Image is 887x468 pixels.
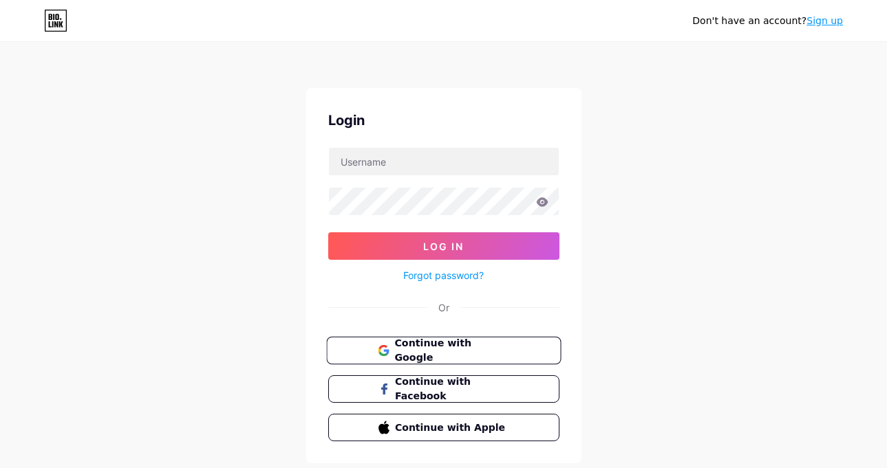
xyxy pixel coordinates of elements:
a: Sign up [806,15,843,26]
div: Login [328,110,559,131]
a: Continue with Google [328,337,559,364]
div: Or [438,300,449,315]
span: Continue with Facebook [395,375,509,403]
button: Continue with Facebook [328,375,559,403]
input: Username [329,148,559,175]
span: Continue with Google [394,336,509,366]
span: Log In [423,241,464,252]
button: Continue with Google [326,337,561,365]
span: Continue with Apple [395,421,509,435]
div: Don't have an account? [692,14,843,28]
a: Forgot password? [403,268,484,282]
button: Continue with Apple [328,414,559,441]
button: Log In [328,232,559,260]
